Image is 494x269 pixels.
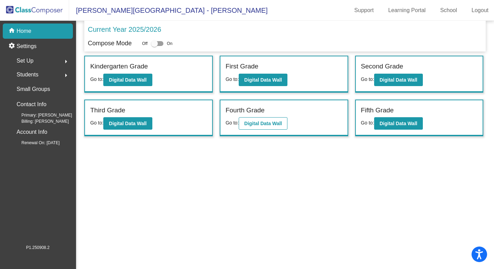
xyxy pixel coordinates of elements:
span: Off [142,40,148,47]
span: On [167,40,172,47]
p: Current Year 2025/2026 [88,24,161,35]
label: Third Grade [90,105,125,115]
b: Digital Data Wall [109,77,146,83]
b: Digital Data Wall [380,77,417,83]
a: Support [349,5,379,16]
span: [PERSON_NAME][GEOGRAPHIC_DATA] - [PERSON_NAME] [69,5,268,16]
label: Kindergarten Grade [90,62,148,72]
label: First Grade [226,62,258,72]
p: Account Info [17,127,47,137]
mat-icon: home [8,27,17,35]
button: Digital Data Wall [239,74,287,86]
span: Set Up [17,56,34,66]
label: Fifth Grade [361,105,394,115]
button: Digital Data Wall [374,74,423,86]
a: Learning Portal [383,5,431,16]
button: Digital Data Wall [374,117,423,130]
b: Digital Data Wall [244,121,282,126]
p: Contact Info [17,100,46,109]
button: Digital Data Wall [103,117,152,130]
span: Students [17,70,38,80]
p: Home [17,27,31,35]
a: School [435,5,463,16]
span: Renewal On: [DATE] [10,140,59,146]
mat-icon: arrow_right [62,71,70,80]
button: Digital Data Wall [103,74,152,86]
a: Logout [466,5,494,16]
span: Go to: [361,76,374,82]
b: Digital Data Wall [109,121,146,126]
label: Second Grade [361,62,403,72]
span: Go to: [226,120,239,126]
b: Digital Data Wall [244,77,282,83]
label: Fourth Grade [226,105,265,115]
button: Digital Data Wall [239,117,287,130]
p: Compose Mode [88,39,132,48]
p: Settings [17,42,37,50]
span: Go to: [361,120,374,126]
span: Go to: [90,120,103,126]
mat-icon: arrow_right [62,57,70,66]
mat-icon: settings [8,42,17,50]
span: Billing: [PERSON_NAME] [10,118,69,124]
span: Go to: [226,76,239,82]
span: Primary: [PERSON_NAME] [10,112,72,118]
p: Small Groups [17,84,50,94]
b: Digital Data Wall [380,121,417,126]
span: Go to: [90,76,103,82]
